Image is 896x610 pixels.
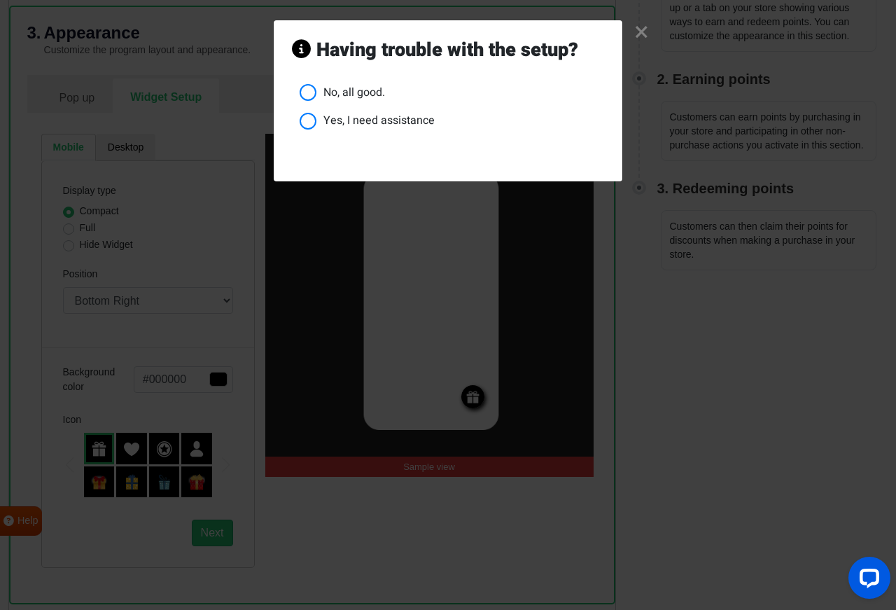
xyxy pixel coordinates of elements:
a: × [634,26,649,39]
strong: Having trouble with the setup? [316,39,578,62]
iframe: LiveChat chat widget [837,551,896,610]
li: Yes, I need assistance [300,112,604,130]
li: No, all good. [300,84,604,102]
